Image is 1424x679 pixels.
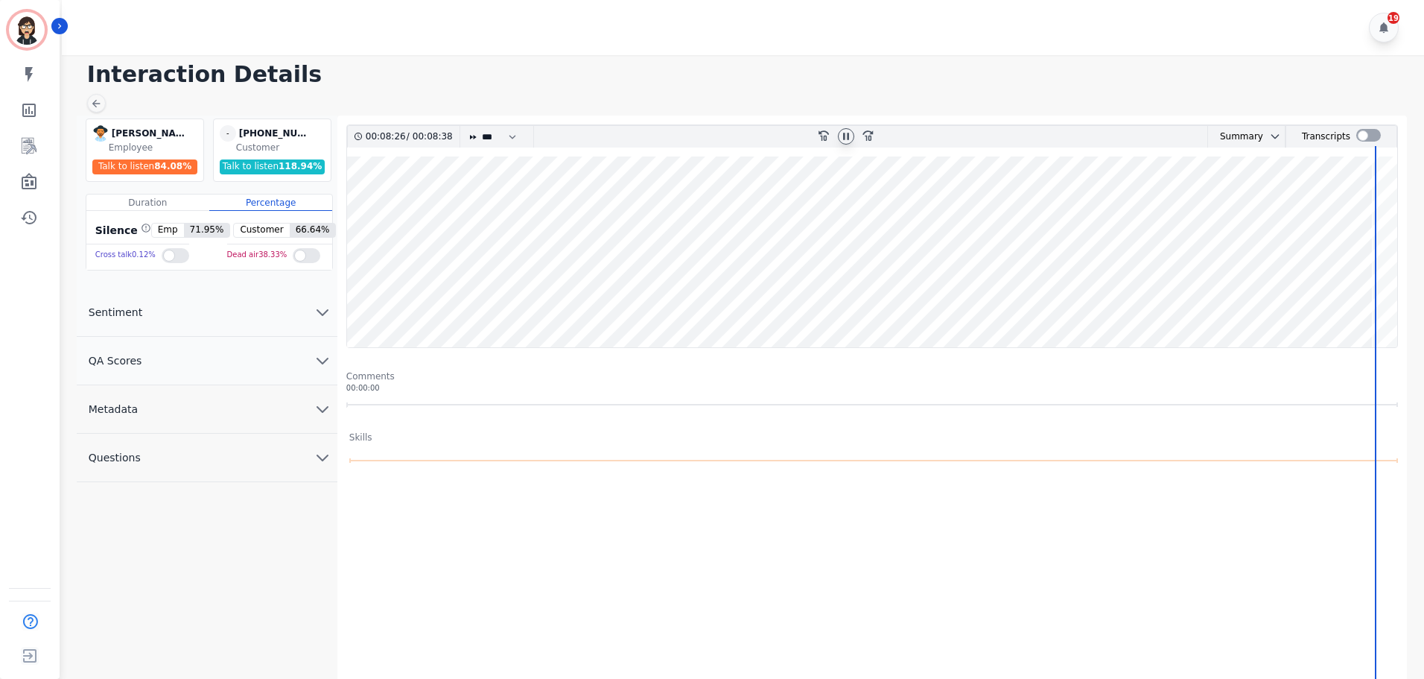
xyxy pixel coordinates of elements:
[346,370,1398,382] div: Comments
[234,224,289,237] span: Customer
[109,142,200,154] div: Employee
[227,244,287,266] div: Dead air 38.33 %
[77,402,150,417] span: Metadata
[184,224,230,237] span: 71.95 %
[346,382,1398,394] div: 00:00:00
[77,353,154,368] span: QA Scores
[9,12,45,48] img: Bordered avatar
[290,224,336,237] span: 66.64 %
[314,400,331,418] svg: chevron down
[86,195,209,211] div: Duration
[366,126,407,148] div: 00:08:26
[236,142,328,154] div: Customer
[1388,12,1399,24] div: 19
[77,450,153,465] span: Questions
[87,61,1409,88] h1: Interaction Details
[77,385,337,434] button: Metadata chevron down
[314,303,331,321] svg: chevron down
[220,160,325,174] div: Talk to listen
[220,125,236,142] span: -
[209,195,332,211] div: Percentage
[152,224,184,237] span: Emp
[77,434,337,482] button: Questions chevron down
[1263,130,1281,142] button: chevron down
[366,126,457,148] div: /
[92,160,198,174] div: Talk to listen
[1269,130,1281,142] svg: chevron down
[314,449,331,467] svg: chevron down
[1302,126,1350,148] div: Transcripts
[1208,126,1263,148] div: Summary
[95,244,156,266] div: Cross talk 0.12 %
[349,432,372,443] div: Skills
[154,161,191,171] span: 84.08 %
[314,352,331,370] svg: chevron down
[77,288,337,337] button: Sentiment chevron down
[77,305,154,320] span: Sentiment
[239,125,314,142] div: [PHONE_NUMBER]
[410,126,451,148] div: 00:08:38
[77,337,337,385] button: QA Scores chevron down
[112,125,186,142] div: [PERSON_NAME]
[92,223,151,238] div: Silence
[279,161,322,171] span: 118.94 %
